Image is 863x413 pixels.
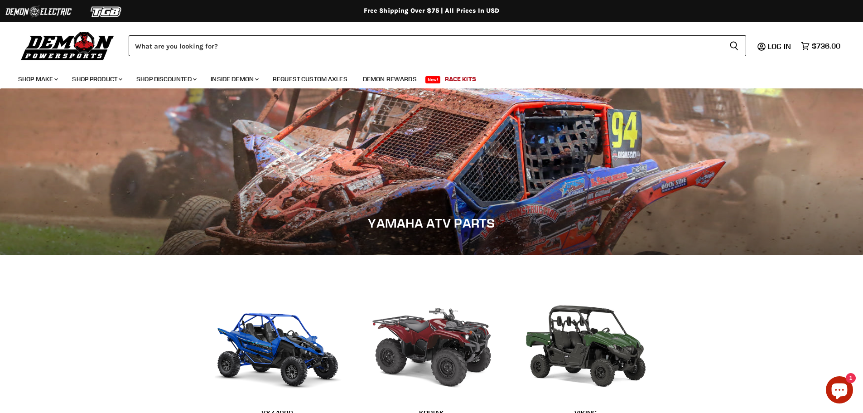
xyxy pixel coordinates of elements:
[11,70,63,88] a: Shop Make
[130,70,202,88] a: Shop Discounted
[764,42,796,50] a: Log in
[204,70,264,88] a: Inside Demon
[5,3,72,20] img: Demon Electric Logo 2
[722,35,746,56] button: Search
[768,42,791,51] span: Log in
[69,7,794,15] div: Free Shipping Over $75 | All Prices In USD
[796,39,845,53] a: $736.00
[65,70,128,88] a: Shop Product
[518,282,654,396] img: Viking
[210,282,346,396] img: YXZ 1000
[823,376,856,406] inbox-online-store-chat: Shopify online store chat
[14,215,849,231] h1: Yamaha ATV Parts
[812,42,840,50] span: $736.00
[129,35,722,56] input: Search
[438,70,483,88] a: Race Kits
[18,29,117,62] img: Demon Powersports
[356,70,424,88] a: Demon Rewards
[425,76,441,83] span: New!
[364,282,500,396] img: Kodiak
[72,3,140,20] img: TGB Logo 2
[266,70,354,88] a: Request Custom Axles
[129,35,746,56] form: Product
[11,66,838,88] ul: Main menu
